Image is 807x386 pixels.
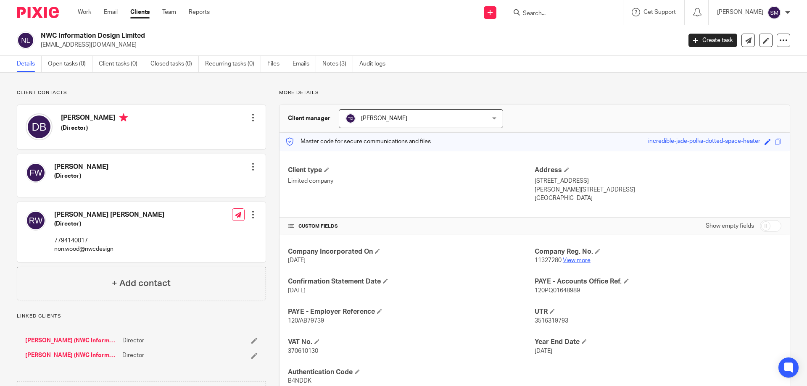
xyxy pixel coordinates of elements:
[535,307,781,316] h4: UTR
[99,56,144,72] a: Client tasks (0)
[359,56,392,72] a: Audit logs
[17,32,34,49] img: svg%3E
[104,8,118,16] a: Email
[122,351,144,360] span: Director
[643,9,676,15] span: Get Support
[767,6,781,19] img: svg%3E
[288,277,535,286] h4: Confirmation Statement Date
[25,336,118,345] a: [PERSON_NAME] (NWC Information)
[17,89,266,96] p: Client contacts
[535,348,552,354] span: [DATE]
[288,177,535,185] p: Limited company
[78,8,91,16] a: Work
[54,236,164,245] p: 7794140017
[535,288,580,294] span: 120PQ01648989
[706,222,754,230] label: Show empty fields
[535,194,781,202] p: [GEOGRAPHIC_DATA]
[41,41,676,49] p: [EMAIL_ADDRESS][DOMAIN_NAME]
[688,34,737,47] a: Create task
[288,288,306,294] span: [DATE]
[17,56,42,72] a: Details
[288,307,535,316] h4: PAYE - Employer Reference
[61,113,128,124] h4: [PERSON_NAME]
[205,56,261,72] a: Recurring tasks (0)
[535,257,562,263] span: 11327280
[54,220,164,228] h5: (Director)
[288,247,535,256] h4: Company Incorporated On
[61,124,128,132] h5: (Director)
[17,313,266,320] p: Linked clients
[322,56,353,72] a: Notes (3)
[122,336,144,345] span: Director
[288,318,324,324] span: 120/AB79739
[267,56,286,72] a: Files
[288,166,535,175] h4: Client type
[535,318,568,324] span: 3516319793
[54,245,164,253] p: non.wood@nwcdesign
[288,114,330,123] h3: Client manager
[288,257,306,263] span: [DATE]
[288,223,535,230] h4: CUSTOM FIELDS
[54,172,108,180] h5: (Director)
[522,10,598,18] input: Search
[150,56,199,72] a: Closed tasks (0)
[25,351,118,360] a: [PERSON_NAME] (NWC Information)
[361,116,407,121] span: [PERSON_NAME]
[48,56,92,72] a: Open tasks (0)
[189,8,210,16] a: Reports
[717,8,763,16] p: [PERSON_NAME]
[563,257,591,263] a: View more
[26,163,46,183] img: svg%3E
[130,8,150,16] a: Clients
[535,186,781,194] p: [PERSON_NAME][STREET_ADDRESS]
[41,32,549,40] h2: NWC Information Design Limited
[535,277,781,286] h4: PAYE - Accounts Office Ref.
[288,348,318,354] span: 370610130
[286,137,431,146] p: Master code for secure communications and files
[288,378,311,384] span: B4NDDK
[293,56,316,72] a: Emails
[535,177,781,185] p: [STREET_ADDRESS]
[112,277,171,290] h4: + Add contact
[26,113,53,140] img: svg%3E
[26,210,46,231] img: svg%3E
[279,89,790,96] p: More details
[17,7,59,18] img: Pixie
[162,8,176,16] a: Team
[119,113,128,122] i: Primary
[54,210,164,219] h4: [PERSON_NAME] [PERSON_NAME]
[535,338,781,347] h4: Year End Date
[288,368,535,377] h4: Authentication Code
[54,163,108,171] h4: [PERSON_NAME]
[535,166,781,175] h4: Address
[648,137,760,147] div: incredible-jade-polka-dotted-space-heater
[288,338,535,347] h4: VAT No.
[345,113,356,123] img: svg%3E
[535,247,781,256] h4: Company Reg. No.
